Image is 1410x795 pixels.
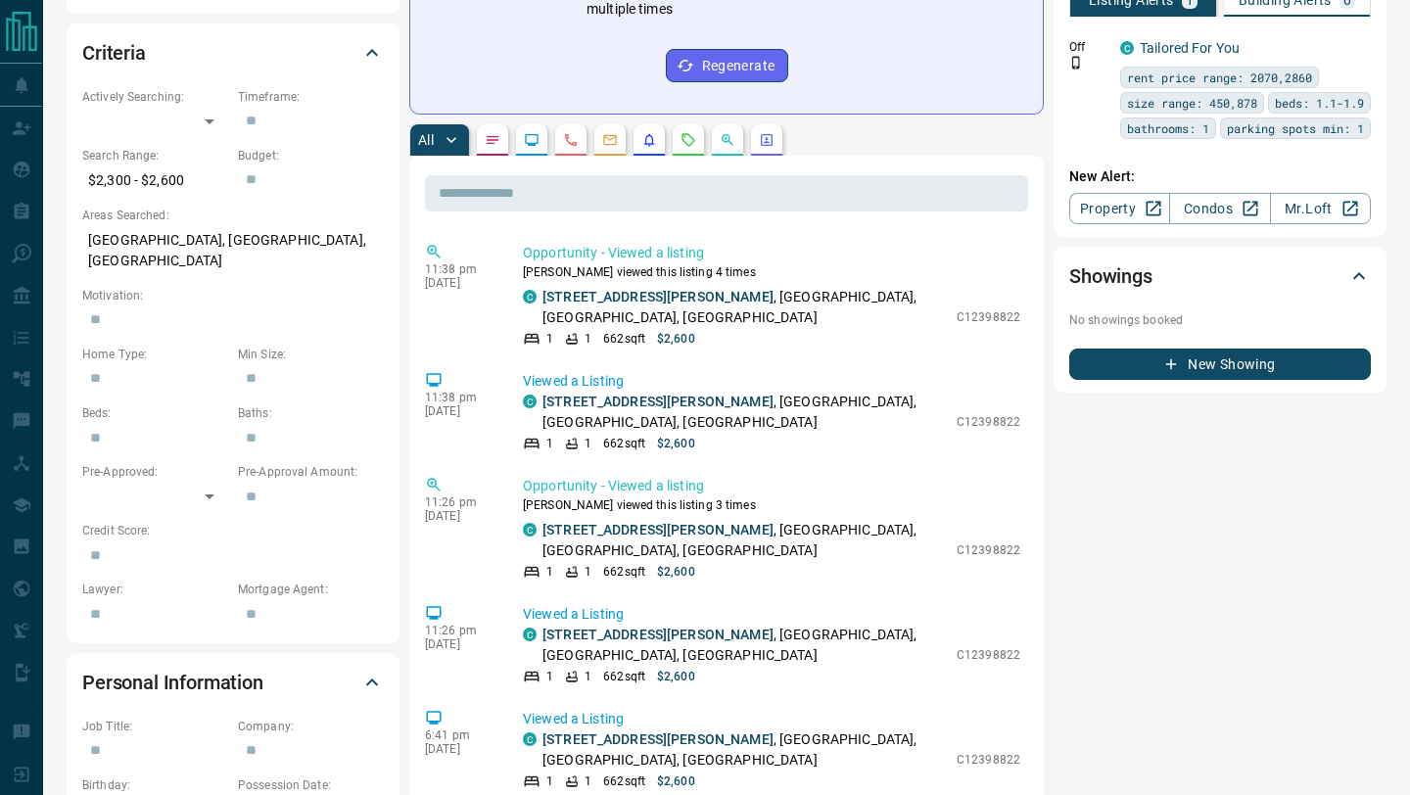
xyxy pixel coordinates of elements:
p: 1 [585,330,591,348]
p: C12398822 [957,308,1020,326]
span: beds: 1.1-1.9 [1275,93,1364,113]
p: , [GEOGRAPHIC_DATA], [GEOGRAPHIC_DATA], [GEOGRAPHIC_DATA] [542,520,947,561]
p: 11:38 pm [425,391,493,404]
a: Property [1069,193,1170,224]
p: , [GEOGRAPHIC_DATA], [GEOGRAPHIC_DATA], [GEOGRAPHIC_DATA] [542,625,947,666]
p: No showings booked [1069,311,1371,329]
p: Viewed a Listing [523,371,1020,392]
svg: Emails [602,132,618,148]
svg: Push Notification Only [1069,56,1083,70]
p: [GEOGRAPHIC_DATA], [GEOGRAPHIC_DATA], [GEOGRAPHIC_DATA] [82,224,384,277]
a: Mr.Loft [1270,193,1371,224]
p: Job Title: [82,718,228,735]
span: parking spots min: 1 [1227,118,1364,138]
div: condos.ca [523,732,537,746]
p: 6:41 pm [425,728,493,742]
p: All [418,133,434,147]
p: Areas Searched: [82,207,384,224]
p: [DATE] [425,404,493,418]
p: Possession Date: [238,776,384,794]
p: C12398822 [957,646,1020,664]
p: 1 [546,563,553,581]
p: 662 sqft [603,772,645,790]
p: [DATE] [425,509,493,523]
p: Off [1069,38,1108,56]
p: 1 [585,772,591,790]
div: Personal Information [82,659,384,706]
p: Opportunity - Viewed a listing [523,476,1020,496]
span: rent price range: 2070,2860 [1127,68,1312,87]
p: [PERSON_NAME] viewed this listing 3 times [523,496,1020,514]
p: [DATE] [425,276,493,290]
a: [STREET_ADDRESS][PERSON_NAME] [542,627,774,642]
p: 1 [585,668,591,685]
svg: Lead Browsing Activity [524,132,540,148]
p: $2,600 [657,668,695,685]
p: Lawyer: [82,581,228,598]
h2: Showings [1069,260,1152,292]
svg: Calls [563,132,579,148]
p: Timeframe: [238,88,384,106]
p: 662 sqft [603,330,645,348]
p: 1 [546,668,553,685]
p: 1 [546,772,553,790]
p: $2,300 - $2,600 [82,164,228,197]
svg: Requests [681,132,696,148]
p: , [GEOGRAPHIC_DATA], [GEOGRAPHIC_DATA], [GEOGRAPHIC_DATA] [542,729,947,771]
p: [PERSON_NAME] viewed this listing 4 times [523,263,1020,281]
p: , [GEOGRAPHIC_DATA], [GEOGRAPHIC_DATA], [GEOGRAPHIC_DATA] [542,392,947,433]
p: C12398822 [957,413,1020,431]
p: Home Type: [82,346,228,363]
p: $2,600 [657,435,695,452]
svg: Opportunities [720,132,735,148]
p: Company: [238,718,384,735]
div: Showings [1069,253,1371,300]
button: New Showing [1069,349,1371,380]
p: Viewed a Listing [523,709,1020,729]
p: [DATE] [425,742,493,756]
a: [STREET_ADDRESS][PERSON_NAME] [542,522,774,538]
div: condos.ca [1120,41,1134,55]
p: 1 [585,435,591,452]
p: C12398822 [957,541,1020,559]
svg: Notes [485,132,500,148]
p: $2,600 [657,772,695,790]
p: Pre-Approved: [82,463,228,481]
div: condos.ca [523,395,537,408]
p: 662 sqft [603,563,645,581]
a: Condos [1169,193,1270,224]
p: Actively Searching: [82,88,228,106]
p: $2,600 [657,330,695,348]
span: bathrooms: 1 [1127,118,1209,138]
h2: Criteria [82,37,146,69]
p: Min Size: [238,346,384,363]
p: Credit Score: [82,522,384,539]
p: [DATE] [425,637,493,651]
p: 1 [546,435,553,452]
p: 11:38 pm [425,262,493,276]
p: Birthday: [82,776,228,794]
button: Regenerate [666,49,788,82]
p: 11:26 pm [425,624,493,637]
p: 1 [546,330,553,348]
p: Budget: [238,147,384,164]
span: size range: 450,878 [1127,93,1257,113]
p: , [GEOGRAPHIC_DATA], [GEOGRAPHIC_DATA], [GEOGRAPHIC_DATA] [542,287,947,328]
a: [STREET_ADDRESS][PERSON_NAME] [542,289,774,304]
h2: Personal Information [82,667,263,698]
svg: Listing Alerts [641,132,657,148]
p: New Alert: [1069,166,1371,187]
p: $2,600 [657,563,695,581]
p: Beds: [82,404,228,422]
div: Criteria [82,29,384,76]
p: Pre-Approval Amount: [238,463,384,481]
p: 662 sqft [603,435,645,452]
p: 662 sqft [603,668,645,685]
a: Tailored For You [1140,40,1240,56]
p: Mortgage Agent: [238,581,384,598]
a: [STREET_ADDRESS][PERSON_NAME] [542,394,774,409]
p: Baths: [238,404,384,422]
p: 11:26 pm [425,495,493,509]
p: C12398822 [957,751,1020,769]
p: Viewed a Listing [523,604,1020,625]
